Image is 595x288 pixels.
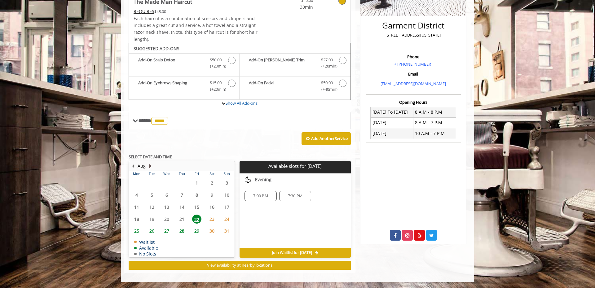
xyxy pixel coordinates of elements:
[242,164,348,169] p: Available slots for [DATE]
[174,225,189,237] td: Select day28
[222,215,231,224] span: 24
[204,213,219,225] td: Select day23
[129,154,172,159] b: SELECT DATE AND TIME
[177,226,187,235] span: 28
[162,226,171,235] span: 27
[134,15,258,42] span: Each haircut is a combination of scissors and clippers and includes a great cut and service, a ho...
[381,81,446,86] a: [EMAIL_ADDRESS][DOMAIN_NAME]
[189,171,204,177] th: Fri
[189,213,204,225] td: Select day22
[276,4,313,11] span: 30min
[321,57,333,63] span: $27.00
[138,57,204,70] b: Add-On Scalp Detox
[366,100,461,104] h3: Opening Hours
[147,226,156,235] span: 26
[159,225,174,237] td: Select day27
[210,57,222,63] span: $50.00
[367,55,459,59] h3: Phone
[243,80,347,94] label: Add-On Facial
[134,8,258,15] div: $48.00
[371,107,413,117] td: [DATE] To [DATE]
[318,63,336,69] span: (+20min )
[272,250,312,255] span: Join Waitlist for [DATE]
[302,132,351,145] button: Add AnotherService
[413,107,456,117] td: 8 A.M - 8 P.M
[249,57,315,70] b: Add-On [PERSON_NAME] Trim
[210,80,222,86] span: $15.00
[222,226,231,235] span: 31
[367,72,459,76] h3: Email
[394,61,432,67] a: + [PHONE_NUMBER]
[148,163,153,169] button: Next Month
[132,57,236,71] label: Add-On Scalp Detox
[204,171,219,177] th: Sat
[144,225,159,237] td: Select day26
[413,128,456,139] td: 10 A.M - 7 P.M
[311,136,348,141] b: Add Another Service
[192,215,201,224] span: 22
[318,86,336,93] span: (+40min )
[159,171,174,177] th: Wed
[243,57,347,71] label: Add-On Beard Trim
[245,176,252,183] img: evening slots
[413,117,456,128] td: 8 A.M - 7 P.M
[219,225,235,237] td: Select day31
[129,261,351,270] button: View availability at nearby locations
[219,213,235,225] td: Select day24
[367,32,459,38] p: [STREET_ADDRESS][US_STATE]
[189,225,204,237] td: Select day29
[371,117,413,128] td: [DATE]
[132,226,141,235] span: 25
[134,46,179,51] b: SUGGESTED ADD-ONS
[138,163,146,169] button: Aug
[207,262,272,268] span: View availability at nearby locations
[279,191,311,201] div: 7:30 PM
[288,194,302,199] span: 7:30 PM
[255,177,271,182] span: Evening
[132,80,236,94] label: Add-On Eyebrows Shaping
[371,128,413,139] td: [DATE]
[192,226,201,235] span: 29
[253,194,268,199] span: 7:00 PM
[219,171,235,177] th: Sun
[129,43,351,100] div: The Made Man Haircut Add-onS
[245,191,276,201] div: 7:00 PM
[129,225,144,237] td: Select day25
[138,80,204,93] b: Add-On Eyebrows Shaping
[134,251,158,256] td: No Slots
[226,100,258,106] a: Show All Add-ons
[174,171,189,177] th: Thu
[207,63,225,69] span: (+20min )
[144,171,159,177] th: Tue
[207,226,217,235] span: 30
[134,246,158,250] td: Available
[204,225,219,237] td: Select day30
[129,171,144,177] th: Mon
[134,240,158,244] td: Waitlist
[207,215,217,224] span: 23
[134,8,154,14] span: This service needs some Advance to be paid before we block your appointment
[207,86,225,93] span: (+20min )
[367,21,459,30] h2: Garment District
[321,80,333,86] span: $50.00
[249,80,315,93] b: Add-On Facial
[130,163,135,169] button: Previous Month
